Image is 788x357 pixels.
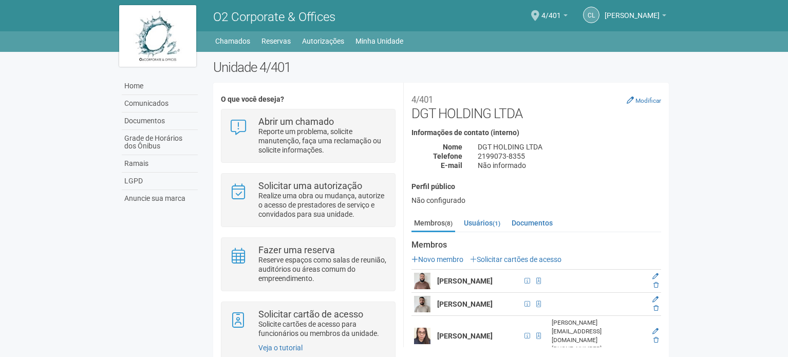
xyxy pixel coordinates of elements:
[470,142,669,152] div: DGT HOLDING LTDA
[122,173,198,190] a: LGPD
[445,220,453,227] small: (8)
[258,116,334,127] strong: Abrir um chamado
[411,90,661,121] h2: DGT HOLDING LTDA
[258,191,387,219] p: Realize uma obra ou mudança, autorize o acesso de prestadores de serviço e convidados para sua un...
[261,34,291,48] a: Reservas
[509,215,555,231] a: Documentos
[552,345,644,353] div: [PHONE_NUMBER]
[437,332,493,340] strong: [PERSON_NAME]
[411,183,661,191] h4: Perfil público
[229,310,387,338] a: Solicitar cartão de acesso Solicite cartões de acesso para funcionários ou membros da unidade.
[411,95,433,105] small: 4/401
[552,318,644,345] div: [PERSON_NAME][EMAIL_ADDRESS][DOMAIN_NAME]
[122,155,198,173] a: Ramais
[653,336,659,344] a: Excluir membro
[221,96,395,103] h4: O que você deseja?
[541,2,561,20] span: 4/401
[635,97,661,104] small: Modificar
[470,161,669,170] div: Não informado
[258,255,387,283] p: Reserve espaços como salas de reunião, auditórios ou áreas comum do empreendimento.
[470,152,669,161] div: 2199073-8355
[258,344,303,352] a: Veja o tutorial
[258,180,362,191] strong: Solicitar uma autorização
[229,181,387,219] a: Solicitar uma autorização Realize uma obra ou mudança, autorize o acesso de prestadores de serviç...
[258,309,363,320] strong: Solicitar cartão de acesso
[433,152,462,160] strong: Telefone
[411,255,463,264] a: Novo membro
[258,127,387,155] p: Reporte um problema, solicite manutenção, faça uma reclamação ou solicite informações.
[605,13,666,21] a: [PERSON_NAME]
[652,273,659,280] a: Editar membro
[583,7,599,23] a: CL
[258,245,335,255] strong: Fazer uma reserva
[213,10,335,24] span: O2 Corporate & Offices
[229,246,387,283] a: Fazer uma reserva Reserve espaços como salas de reunião, auditórios ou áreas comum do empreendime...
[122,78,198,95] a: Home
[653,281,659,289] a: Excluir membro
[122,112,198,130] a: Documentos
[493,220,500,227] small: (1)
[541,13,568,21] a: 4/401
[414,328,430,344] img: user.png
[652,296,659,303] a: Editar membro
[122,95,198,112] a: Comunicados
[213,60,669,75] h2: Unidade 4/401
[355,34,403,48] a: Minha Unidade
[122,130,198,155] a: Grade de Horários dos Ônibus
[411,129,661,137] h4: Informações de contato (interno)
[437,277,493,285] strong: [PERSON_NAME]
[258,320,387,338] p: Solicite cartões de acesso para funcionários ou membros da unidade.
[414,273,430,289] img: user.png
[229,117,387,155] a: Abrir um chamado Reporte um problema, solicite manutenção, faça uma reclamação ou solicite inform...
[437,300,493,308] strong: [PERSON_NAME]
[411,196,661,205] div: Não configurado
[302,34,344,48] a: Autorizações
[119,5,196,67] img: logo.jpg
[443,143,462,151] strong: Nome
[122,190,198,207] a: Anuncie sua marca
[215,34,250,48] a: Chamados
[461,215,503,231] a: Usuários(1)
[414,296,430,312] img: user.png
[441,161,462,170] strong: E-mail
[627,96,661,104] a: Modificar
[470,255,561,264] a: Solicitar cartões de acesso
[605,2,660,20] span: Claudia Luíza Soares de Castro
[652,328,659,335] a: Editar membro
[411,215,455,232] a: Membros(8)
[653,305,659,312] a: Excluir membro
[411,240,661,250] strong: Membros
